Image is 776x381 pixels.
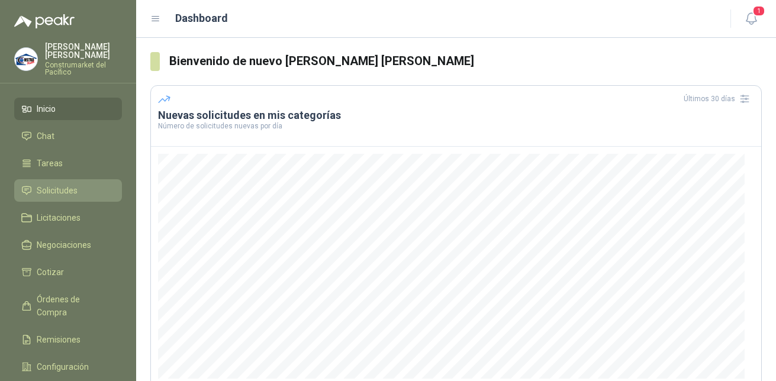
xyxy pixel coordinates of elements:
span: Remisiones [37,333,81,346]
span: 1 [752,5,765,17]
span: Licitaciones [37,211,81,224]
span: Negociaciones [37,238,91,251]
span: Solicitudes [37,184,78,197]
span: Inicio [37,102,56,115]
a: Licitaciones [14,206,122,229]
span: Configuración [37,360,89,373]
a: Chat [14,125,122,147]
span: Cotizar [37,266,64,279]
img: Logo peakr [14,14,75,28]
h3: Nuevas solicitudes en mis categorías [158,108,754,122]
img: Company Logo [15,48,37,70]
a: Cotizar [14,261,122,283]
h1: Dashboard [175,10,228,27]
a: Remisiones [14,328,122,351]
h3: Bienvenido de nuevo [PERSON_NAME] [PERSON_NAME] [169,52,762,70]
a: Configuración [14,356,122,378]
span: Órdenes de Compra [37,293,111,319]
div: Últimos 30 días [684,89,754,108]
span: Chat [37,130,54,143]
span: Tareas [37,157,63,170]
p: [PERSON_NAME] [PERSON_NAME] [45,43,122,59]
button: 1 [740,8,762,30]
p: Construmarket del Pacífico [45,62,122,76]
a: Inicio [14,98,122,120]
a: Solicitudes [14,179,122,202]
a: Órdenes de Compra [14,288,122,324]
p: Número de solicitudes nuevas por día [158,122,754,130]
a: Tareas [14,152,122,175]
a: Negociaciones [14,234,122,256]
